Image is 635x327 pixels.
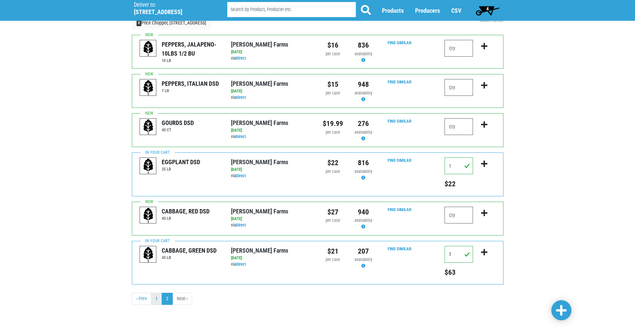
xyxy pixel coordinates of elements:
[353,246,374,257] div: 207
[445,268,473,277] h5: Total price
[388,119,411,124] a: Find Similar
[162,118,194,127] div: GOURDS DSD
[162,58,221,63] h6: 10 LB
[231,94,312,101] div: via
[236,95,246,100] a: Direct
[388,246,411,251] a: Find Similar
[140,119,157,135] img: placeholder-variety-43d6402dacf2d531de610a020419775a.svg
[486,6,489,11] span: 4
[323,207,343,217] div: $27
[140,79,157,96] img: placeholder-variety-43d6402dacf2d531de610a020419775a.svg
[445,157,473,174] input: Qty
[162,88,219,93] h6: 7 LB
[382,7,404,14] a: Products
[162,79,219,88] div: PEPPERS, ITALIAN DSD
[132,17,211,29] a: XPrice Chopper, [STREET_ADDRESS]
[227,2,356,17] input: Search by Product, Producer etc.
[353,257,374,269] div: Availability may be subject to change.
[354,51,372,56] span: availability
[162,167,200,172] h6: 25 LB
[354,218,372,223] span: availability
[323,257,343,263] div: per case
[162,293,173,305] a: 2
[231,216,312,222] div: [DATE]
[323,157,343,168] div: $22
[231,41,288,48] a: [PERSON_NAME] Farms
[353,157,374,168] div: 816
[132,293,503,305] nav: pager
[353,79,374,90] div: 948
[132,293,151,305] a: previous
[236,262,246,267] a: Direct
[473,4,502,17] a: 4
[415,7,440,14] a: Producers
[323,246,343,257] div: $21
[236,222,246,227] a: Direct
[231,49,312,55] div: [DATE]
[236,134,246,139] a: Direct
[231,255,312,261] div: [DATE]
[323,217,343,224] div: per case
[231,134,312,140] div: via
[231,247,288,254] a: [PERSON_NAME] Farms
[388,158,411,163] a: Find Similar
[162,216,210,221] h6: 45 LB
[388,207,411,212] a: Find Similar
[134,8,210,16] h5: [STREET_ADDRESS]
[445,246,473,263] input: Qty
[236,173,246,178] a: Direct
[162,157,200,167] div: EGGPLANT DSD
[354,130,372,135] span: availability
[236,56,246,61] a: Direct
[140,40,157,57] img: placeholder-variety-43d6402dacf2d531de610a020419775a.svg
[323,129,343,136] div: per case
[445,180,473,188] h5: Total price
[353,169,374,181] div: Availability may be subject to change.
[140,246,157,263] img: placeholder-variety-43d6402dacf2d531de610a020419775a.svg
[140,158,157,175] img: placeholder-variety-43d6402dacf2d531de610a020419775a.svg
[231,167,312,173] div: [DATE]
[231,208,288,215] a: [PERSON_NAME] Farms
[388,40,411,45] a: Find Similar
[231,88,312,94] div: [DATE]
[323,118,343,129] div: $19.99
[137,21,142,26] span: X
[445,40,473,57] input: Qty
[323,90,343,96] div: per case
[162,207,210,216] div: CABBAGE, RED DSD
[231,119,288,126] a: [PERSON_NAME] Farms
[151,293,162,305] a: 1
[353,207,374,217] div: 940
[445,118,473,135] input: Qty
[140,207,157,224] img: placeholder-variety-43d6402dacf2d531de610a020419775a.svg
[353,118,374,129] div: 276
[162,246,217,255] div: CABBAGE, GREEN DSD
[323,51,343,57] div: per case
[231,158,288,166] a: [PERSON_NAME] Farms
[231,222,312,228] div: via
[388,79,411,84] a: Find Similar
[451,7,461,14] a: CSV
[445,207,473,223] input: Qty
[323,40,343,51] div: $16
[162,127,194,132] h6: 40 CT
[162,40,221,58] div: PEPPERS, JALAPENO- 10LBS 1/2 BU
[134,2,210,8] p: Deliver to:
[323,169,343,175] div: per case
[354,169,372,174] span: availability
[231,55,312,62] div: via
[162,255,217,260] h6: 45 LB
[231,80,288,87] a: [PERSON_NAME] Farms
[354,257,372,262] span: availability
[323,79,343,90] div: $15
[445,79,473,96] input: Qty
[231,173,312,179] div: via
[231,127,312,134] div: [DATE]
[231,261,312,268] div: via
[353,40,374,51] div: 836
[354,90,372,95] span: availability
